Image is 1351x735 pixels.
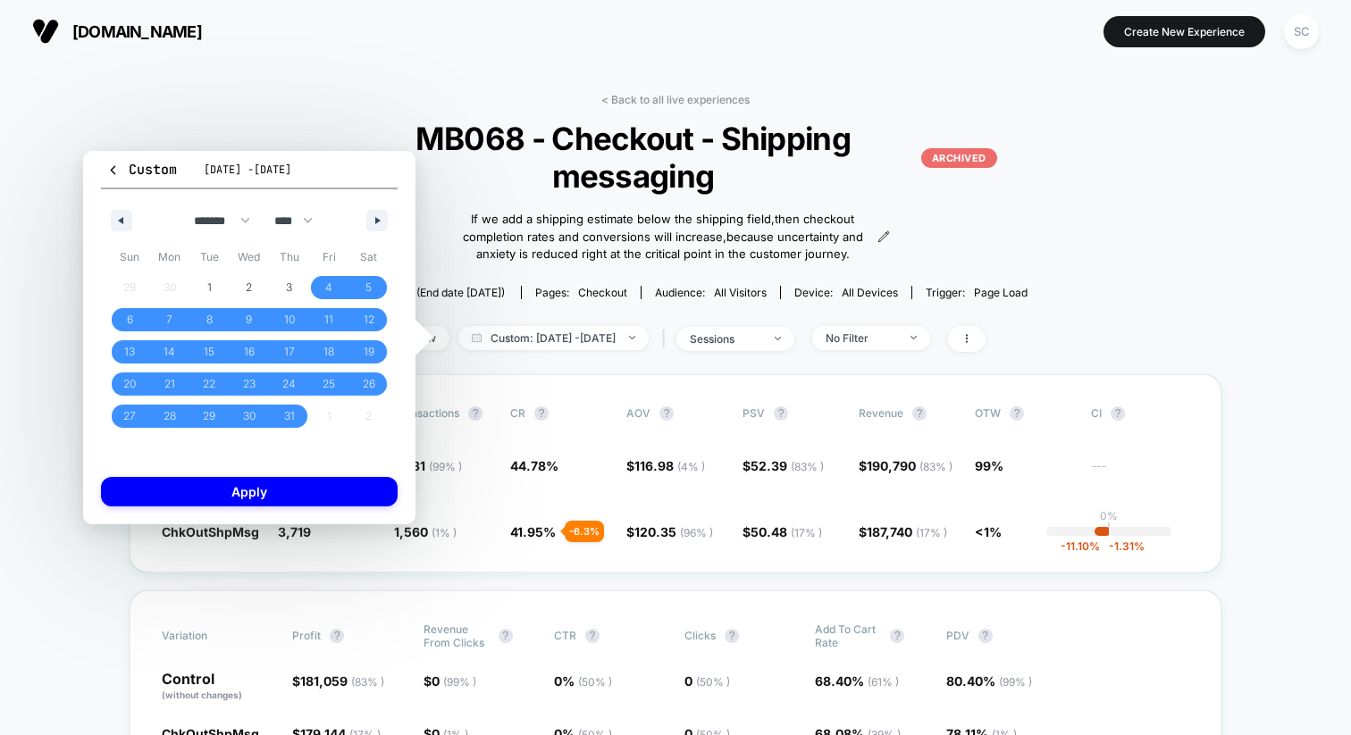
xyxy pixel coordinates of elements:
[859,458,952,473] span: $
[926,286,1028,299] div: Trigger:
[791,460,824,473] span: ( 83 % )
[743,524,822,539] span: $
[791,526,822,539] span: ( 17 % )
[815,673,899,689] span: 68.40 %
[585,629,600,643] button: ?
[867,524,947,539] span: 187,740
[204,163,291,177] span: [DATE] - [DATE]
[292,629,321,642] span: Profit
[230,304,270,336] button: 9
[472,333,482,342] img: calendar
[269,304,309,336] button: 10
[554,629,576,642] span: CTR
[629,336,635,339] img: end
[348,336,389,368] button: 19
[680,526,713,539] span: ( 96 % )
[123,368,136,400] span: 20
[164,368,175,400] span: 21
[725,629,739,643] button: ?
[975,458,1003,473] span: 99%
[658,326,676,352] span: |
[189,336,230,368] button: 15
[230,336,270,368] button: 16
[282,368,296,400] span: 24
[110,400,150,432] button: 27
[578,286,627,299] span: checkout
[246,271,252,304] span: 2
[204,336,214,368] span: 15
[626,524,713,539] span: $
[230,400,270,432] button: 30
[189,243,230,271] span: Tue
[101,160,398,189] button: Custom[DATE] -[DATE]
[499,629,513,643] button: ?
[461,211,864,263] span: If we add a shipping estimate below the shipping field,then checkout completion rates and convers...
[243,368,256,400] span: 23
[269,400,309,432] button: 31
[292,673,384,689] span: $
[348,271,389,304] button: 5
[890,629,904,643] button: ?
[269,271,309,304] button: 3
[458,326,649,350] span: Custom: [DATE] - [DATE]
[243,400,256,432] span: 30
[946,629,969,642] span: PDV
[626,406,650,420] span: AOV
[842,286,898,299] span: all devices
[164,336,175,368] span: 14
[743,406,765,420] span: PSV
[364,336,374,368] span: 19
[166,304,172,336] span: 7
[206,304,213,336] span: 8
[510,524,556,539] span: 41.95 %
[634,458,705,473] span: 116.98
[1100,539,1145,553] span: -1.31 %
[284,304,295,336] span: 10
[690,332,761,346] div: sessions
[110,368,150,400] button: 20
[946,673,1032,689] span: 80.40 %
[207,271,212,304] span: 1
[106,161,177,179] span: Custom
[72,22,202,41] span: [DOMAIN_NAME]
[300,673,384,689] span: 181,059
[1091,461,1189,487] span: ---
[123,400,136,432] span: 27
[364,304,374,336] span: 12
[101,477,398,506] button: Apply
[919,460,952,473] span: ( 83 % )
[1091,406,1189,421] span: CI
[284,400,295,432] span: 31
[774,406,788,421] button: ?
[150,304,190,336] button: 7
[424,622,490,649] span: Revenue From Clicks
[230,271,270,304] button: 2
[189,304,230,336] button: 8
[244,336,255,368] span: 16
[910,336,917,339] img: end
[330,629,344,643] button: ?
[432,526,457,539] span: ( 1 % )
[246,304,252,336] span: 9
[354,120,997,195] span: MB068 - Checkout - Shipping messaging
[578,675,612,689] span: ( 50 % )
[565,521,604,542] div: - 6.3 %
[751,458,824,473] span: 52.39
[230,243,270,271] span: Wed
[189,368,230,400] button: 22
[659,406,674,421] button: ?
[27,17,207,46] button: [DOMAIN_NAME]
[309,304,349,336] button: 11
[684,629,716,642] span: Clicks
[323,368,335,400] span: 25
[309,243,349,271] span: Fri
[164,400,176,432] span: 28
[815,622,881,649] span: Add To Cart Rate
[230,368,270,400] button: 23
[921,148,997,168] p: ARCHIVED
[424,673,476,689] span: $
[916,526,947,539] span: ( 17 % )
[554,673,612,689] span: 0 %
[510,406,525,420] span: CR
[1284,14,1319,49] div: SC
